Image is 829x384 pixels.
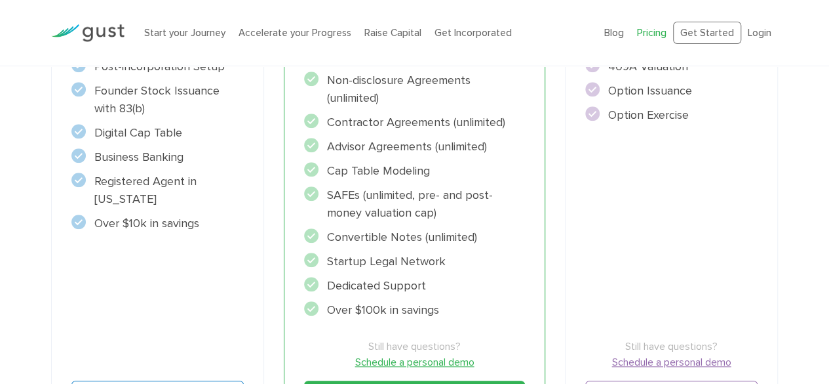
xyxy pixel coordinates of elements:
[673,22,741,45] a: Get Started
[304,253,525,270] li: Startup Legal Network
[434,27,512,39] a: Get Incorporated
[304,228,525,246] li: Convertible Notes (unlimited)
[604,27,624,39] a: Blog
[51,24,125,42] img: Gust Logo
[304,72,525,107] li: Non-disclosure Agreements (unlimited)
[239,27,351,39] a: Accelerate your Progress
[585,82,758,100] li: Option Issuance
[71,82,244,117] li: Founder Stock Issuance with 83(b)
[585,339,758,354] span: Still have questions?
[304,354,525,370] a: Schedule a personal demo
[304,277,525,295] li: Dedicated Support
[71,215,244,232] li: Over $10k in savings
[748,27,771,39] a: Login
[144,27,225,39] a: Start your Journey
[71,173,244,208] li: Registered Agent in [US_STATE]
[304,186,525,222] li: SAFEs (unlimited, pre- and post-money valuation cap)
[304,162,525,180] li: Cap Table Modeling
[585,106,758,124] li: Option Exercise
[304,138,525,156] li: Advisor Agreements (unlimited)
[304,339,525,354] span: Still have questions?
[637,27,666,39] a: Pricing
[304,114,525,131] li: Contractor Agreements (unlimited)
[304,301,525,319] li: Over $100k in savings
[71,124,244,142] li: Digital Cap Table
[71,58,244,75] li: Post-incorporation Setup
[585,58,758,75] li: 409A Valuation
[364,27,421,39] a: Raise Capital
[71,148,244,166] li: Business Banking
[585,354,758,370] a: Schedule a personal demo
